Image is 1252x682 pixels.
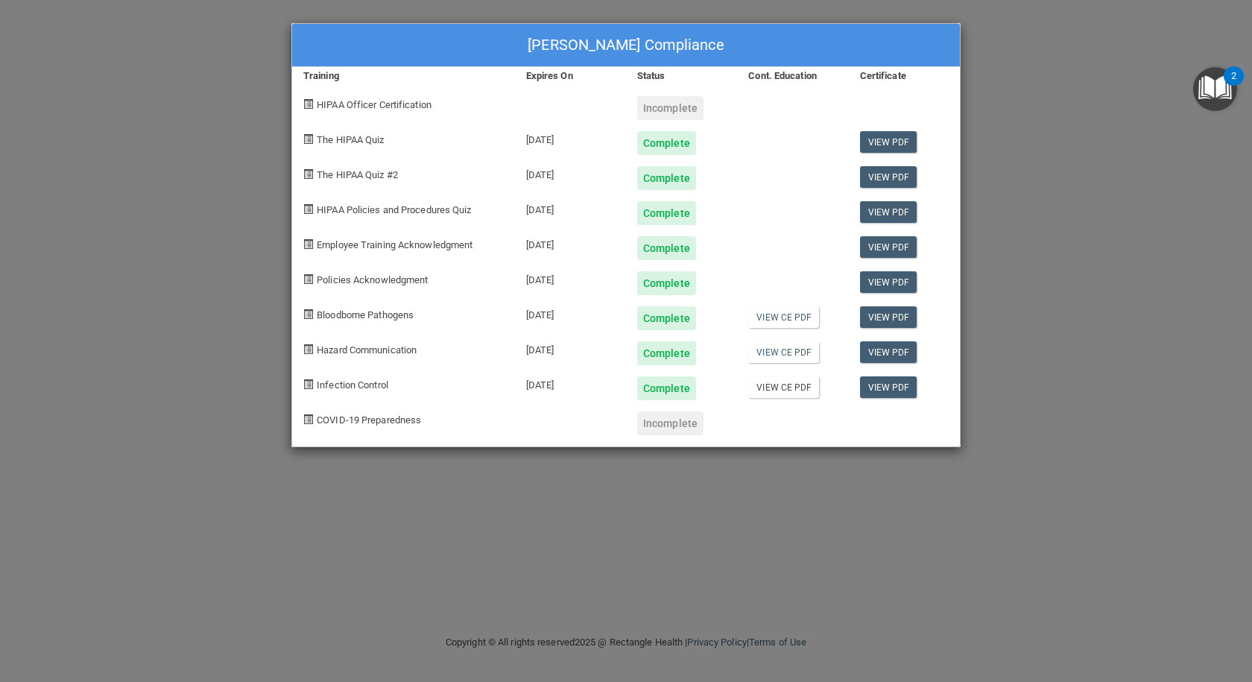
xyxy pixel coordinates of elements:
[748,376,819,398] a: View CE PDF
[317,169,398,180] span: The HIPAA Quiz #2
[515,365,626,400] div: [DATE]
[637,341,696,365] div: Complete
[515,155,626,190] div: [DATE]
[737,67,848,85] div: Cont. Education
[515,295,626,330] div: [DATE]
[292,24,960,67] div: [PERSON_NAME] Compliance
[637,236,696,260] div: Complete
[317,274,428,285] span: Policies Acknowledgment
[317,344,417,356] span: Hazard Communication
[317,239,472,250] span: Employee Training Acknowledgment
[637,131,696,155] div: Complete
[515,190,626,225] div: [DATE]
[1193,67,1237,111] button: Open Resource Center, 2 new notifications
[515,330,626,365] div: [DATE]
[515,225,626,260] div: [DATE]
[860,166,917,188] a: View PDF
[860,131,917,153] a: View PDF
[860,306,917,328] a: View PDF
[317,379,388,391] span: Infection Control
[317,414,421,426] span: COVID-19 Preparedness
[637,96,704,120] div: Incomplete
[292,67,515,85] div: Training
[748,306,819,328] a: View CE PDF
[317,204,471,215] span: HIPAA Policies and Procedures Quiz
[515,120,626,155] div: [DATE]
[515,67,626,85] div: Expires On
[637,166,696,190] div: Complete
[860,271,917,293] a: View PDF
[515,260,626,295] div: [DATE]
[637,411,704,435] div: Incomplete
[317,309,414,321] span: Bloodborne Pathogens
[849,67,960,85] div: Certificate
[860,341,917,363] a: View PDF
[748,341,819,363] a: View CE PDF
[637,376,696,400] div: Complete
[637,201,696,225] div: Complete
[860,236,917,258] a: View PDF
[637,271,696,295] div: Complete
[1231,76,1236,95] div: 2
[860,376,917,398] a: View PDF
[860,201,917,223] a: View PDF
[626,67,737,85] div: Status
[317,134,384,145] span: The HIPAA Quiz
[637,306,696,330] div: Complete
[317,99,431,110] span: HIPAA Officer Certification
